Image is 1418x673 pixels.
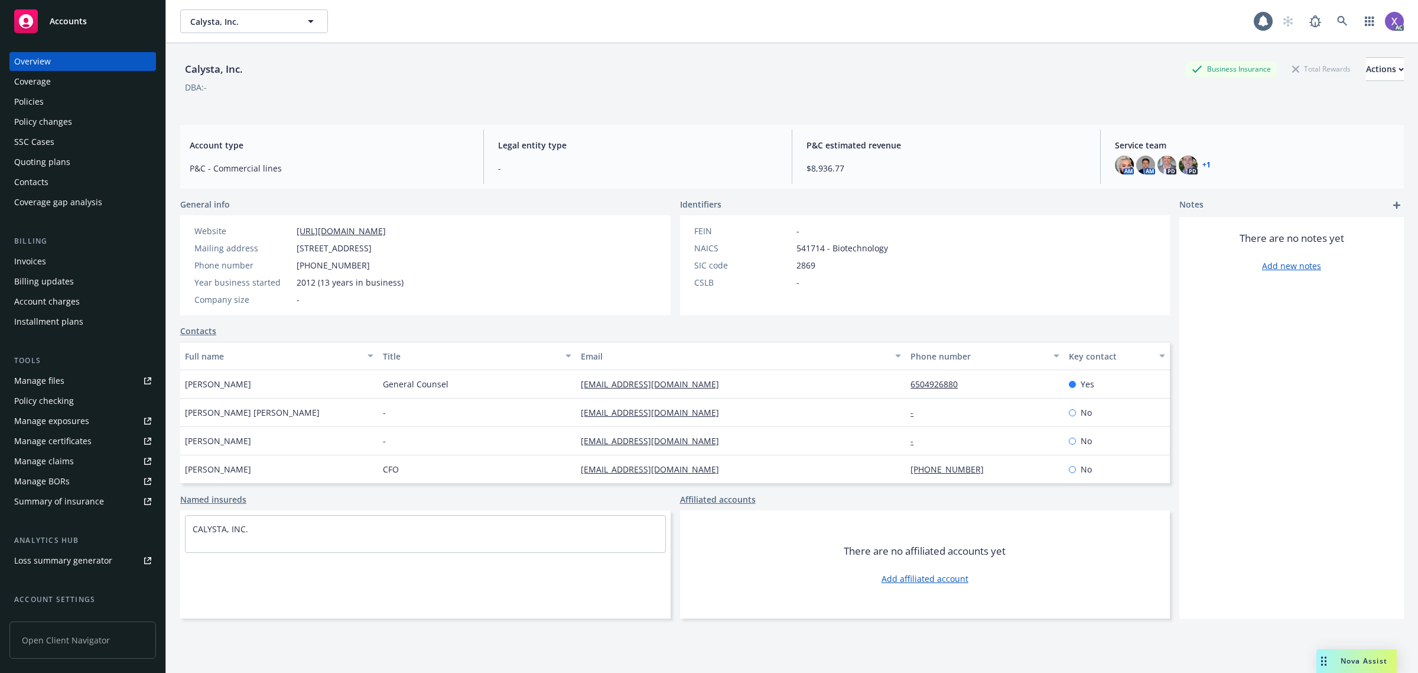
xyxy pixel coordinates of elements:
span: Notes [1179,198,1204,212]
span: Calysta, Inc. [190,15,292,28]
span: - [383,435,386,447]
div: Mailing address [194,242,292,254]
a: Installment plans [9,312,156,331]
button: Title [378,342,576,370]
div: Invoices [14,252,46,271]
div: Actions [1366,58,1404,80]
span: 541714 - Biotechnology [796,242,888,254]
span: [PHONE_NUMBER] [297,259,370,271]
div: Manage exposures [14,412,89,431]
div: Overview [14,52,51,71]
img: photo [1136,156,1155,174]
span: Identifiers [680,198,721,211]
span: Account type [190,139,469,151]
span: No [1081,463,1092,475]
a: 6504926880 [910,378,967,390]
a: +1 [1202,161,1211,169]
span: P&C estimated revenue [806,139,1086,151]
div: NAICS [694,242,792,254]
a: - [910,435,923,446]
span: [PERSON_NAME] [185,463,251,475]
a: Named insureds [180,493,246,506]
a: Add affiliated account [882,572,968,585]
span: No [1081,406,1092,419]
div: Billing [9,235,156,247]
a: Service team [9,610,156,629]
div: Billing updates [14,272,74,291]
div: Key contact [1069,350,1152,363]
a: Quoting plans [9,153,156,172]
a: Invoices [9,252,156,271]
span: [PERSON_NAME] [185,378,251,390]
a: add [1390,198,1404,212]
div: Company size [194,293,292,306]
a: Overview [9,52,156,71]
a: [EMAIL_ADDRESS][DOMAIN_NAME] [581,407,728,418]
div: Account settings [9,594,156,606]
div: Policies [14,92,44,111]
div: FEIN [694,225,792,237]
div: Installment plans [14,312,83,331]
span: Manage exposures [9,412,156,431]
span: [PERSON_NAME] [PERSON_NAME] [185,406,320,419]
a: Affiliated accounts [680,493,756,506]
a: Search [1331,9,1354,33]
div: Quoting plans [14,153,70,172]
button: Actions [1366,57,1404,81]
div: Business Insurance [1186,62,1277,76]
span: 2012 (13 years in business) [297,276,404,289]
a: [PHONE_NUMBER] [910,464,993,475]
a: - [910,407,923,418]
span: - [796,276,799,289]
a: [URL][DOMAIN_NAME] [297,225,386,237]
button: Full name [180,342,378,370]
a: Manage BORs [9,472,156,491]
span: Legal entity type [498,139,778,151]
span: P&C - Commercial lines [190,162,469,174]
a: Contacts [180,325,216,337]
a: SSC Cases [9,132,156,151]
a: Add new notes [1262,260,1321,272]
a: Coverage gap analysis [9,193,156,212]
div: Manage files [14,371,64,390]
div: Phone number [910,350,1046,363]
a: Account charges [9,292,156,311]
span: General info [180,198,230,211]
a: Loss summary generator [9,551,156,570]
div: Tools [9,355,156,367]
button: Email [576,342,906,370]
a: Report a Bug [1303,9,1327,33]
a: Summary of insurance [9,492,156,511]
div: SSC Cases [14,132,54,151]
img: photo [1115,156,1134,174]
a: Manage files [9,371,156,390]
span: Accounts [50,17,87,26]
span: There are no notes yet [1240,231,1344,245]
a: Manage certificates [9,432,156,451]
div: Coverage [14,72,51,91]
span: There are no affiliated accounts yet [844,544,1006,558]
a: Start snowing [1276,9,1300,33]
div: CSLB [694,276,792,289]
a: Switch app [1358,9,1381,33]
div: Analytics hub [9,535,156,546]
span: [STREET_ADDRESS] [297,242,372,254]
span: 2869 [796,259,815,271]
span: No [1081,435,1092,447]
a: [EMAIL_ADDRESS][DOMAIN_NAME] [581,378,728,390]
div: Loss summary generator [14,551,112,570]
div: Policy changes [14,112,72,131]
span: Open Client Navigator [9,622,156,659]
span: - [383,406,386,419]
a: Accounts [9,5,156,38]
span: - [297,293,300,306]
button: Phone number [906,342,1064,370]
div: Manage BORs [14,472,70,491]
button: Calysta, Inc. [180,9,328,33]
div: Account charges [14,292,80,311]
div: Manage claims [14,452,74,471]
a: Manage claims [9,452,156,471]
span: General Counsel [383,378,448,390]
img: photo [1157,156,1176,174]
div: Drag to move [1316,649,1331,673]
